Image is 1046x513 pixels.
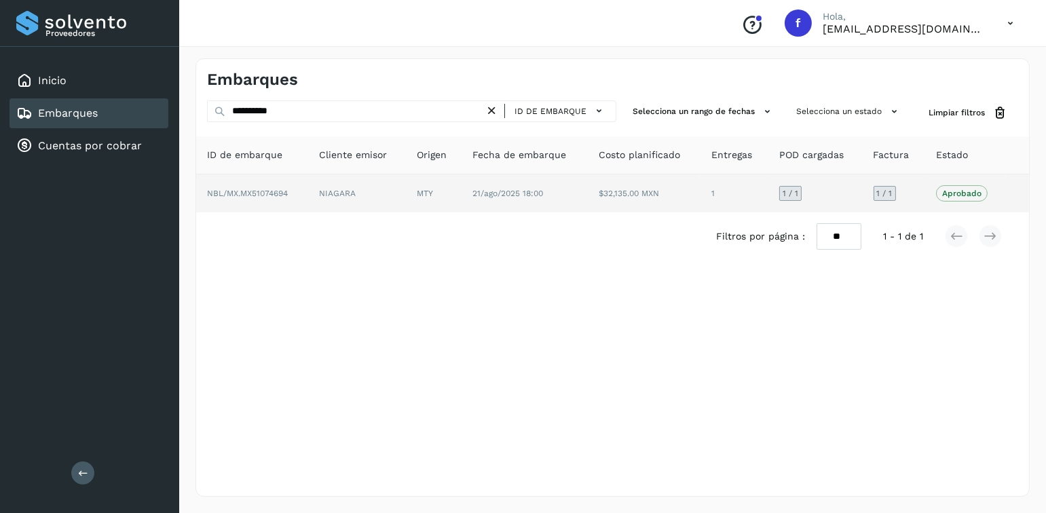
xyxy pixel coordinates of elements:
[588,174,701,212] td: $32,135.00 MXN
[918,100,1018,126] button: Limpiar filtros
[823,11,986,22] p: Hola,
[929,107,985,119] span: Limpiar filtros
[599,148,680,162] span: Costo planificado
[308,174,406,212] td: NIAGARA
[207,70,298,90] h4: Embarques
[207,148,282,162] span: ID de embarque
[515,105,586,117] span: ID de embarque
[207,189,288,198] span: NBL/MX.MX51074694
[10,98,168,128] div: Embarques
[779,148,844,162] span: POD cargadas
[406,174,462,212] td: MTY
[783,189,798,197] span: 1 / 1
[883,229,923,244] span: 1 - 1 de 1
[874,148,910,162] span: Factura
[417,148,447,162] span: Origen
[942,189,982,198] p: Aprobado
[473,148,567,162] span: Fecha de embarque
[38,74,67,87] a: Inicio
[510,101,610,121] button: ID de embarque
[10,66,168,96] div: Inicio
[38,139,142,152] a: Cuentas por cobrar
[319,148,387,162] span: Cliente emisor
[10,131,168,161] div: Cuentas por cobrar
[791,100,907,123] button: Selecciona un estado
[936,148,968,162] span: Estado
[38,107,98,119] a: Embarques
[877,189,893,197] span: 1 / 1
[717,229,806,244] span: Filtros por página :
[701,174,768,212] td: 1
[823,22,986,35] p: facturacion@protransport.com.mx
[711,148,752,162] span: Entregas
[45,28,163,38] p: Proveedores
[473,189,544,198] span: 21/ago/2025 18:00
[627,100,780,123] button: Selecciona un rango de fechas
